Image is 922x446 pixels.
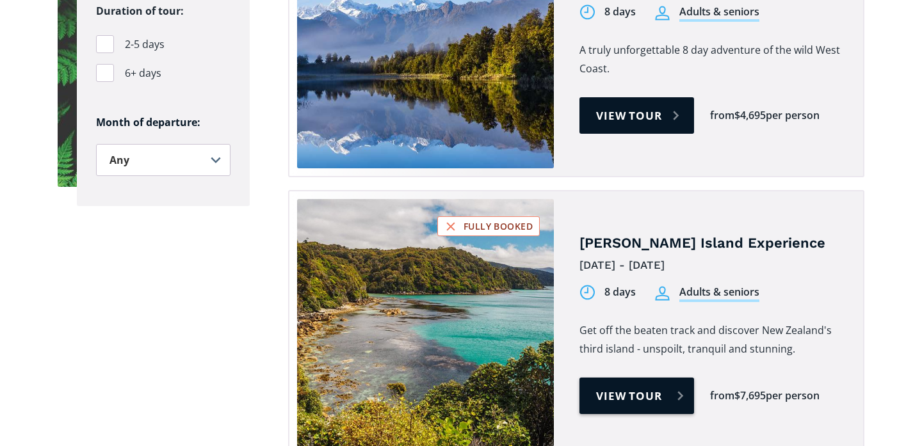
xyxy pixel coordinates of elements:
div: from [710,388,734,403]
div: Adults & seniors [679,285,759,302]
div: Adults & seniors [679,4,759,22]
div: 8 [604,285,610,299]
div: from [710,108,734,123]
a: View tour [579,378,694,414]
div: [DATE] - [DATE] [579,255,844,275]
h4: [PERSON_NAME] Island Experience [579,234,844,253]
div: per person [766,108,820,123]
div: per person [766,388,820,403]
div: 8 [604,4,610,19]
h6: Month of departure: [96,116,230,129]
span: 6+ days [125,65,161,82]
legend: Duration of tour: [96,2,184,20]
span: 2-5 days [125,36,165,53]
p: Get off the beaten track and discover New Zealand's third island - unspoilt, tranquil and stunning. [579,321,844,358]
div: $4,695 [734,108,766,123]
p: A truly unforgettable 8 day adventure of the wild West Coast. [579,41,844,78]
div: days [613,4,636,19]
div: days [613,285,636,299]
a: View tour [579,97,694,134]
div: $7,695 [734,388,766,403]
